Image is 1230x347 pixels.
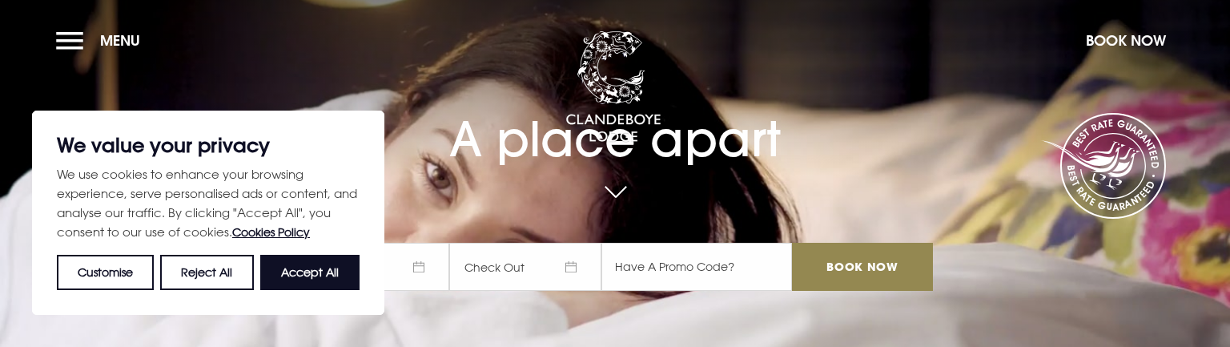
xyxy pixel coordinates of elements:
a: Cookies Policy [232,225,310,239]
button: Reject All [160,255,253,290]
button: Menu [56,23,148,58]
span: Menu [100,31,140,50]
input: Book Now [792,243,933,291]
h1: A place apart [297,89,933,167]
p: We use cookies to enhance your browsing experience, serve personalised ads or content, and analys... [57,164,360,242]
input: Have A Promo Code? [601,243,792,291]
img: Clandeboye Lodge [565,31,661,143]
button: Customise [57,255,154,290]
div: We value your privacy [32,111,384,315]
p: We value your privacy [57,135,360,155]
button: Book Now [1078,23,1174,58]
span: Check Out [449,243,601,291]
button: Accept All [260,255,360,290]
